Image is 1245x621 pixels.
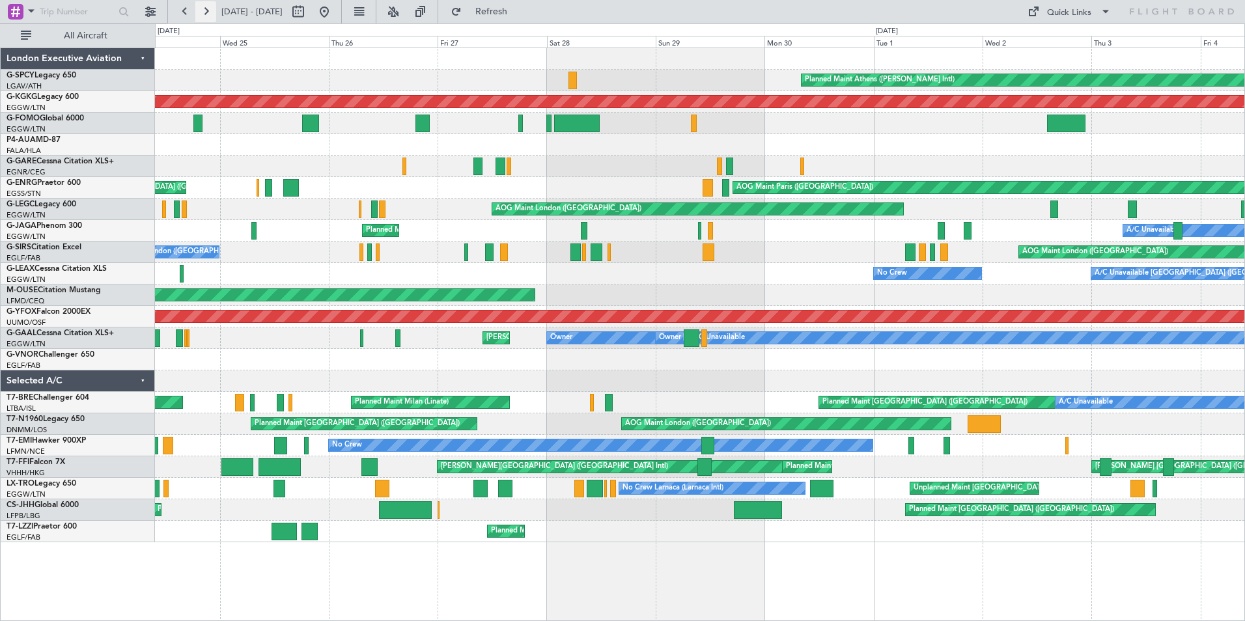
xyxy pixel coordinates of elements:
div: A/C Unavailable [1126,221,1181,240]
a: T7-N1960Legacy 650 [7,415,85,423]
a: EGGW/LTN [7,490,46,499]
a: EGGW/LTN [7,124,46,134]
div: No Crew Larnaca (Larnaca Intl) [622,478,723,498]
a: G-GAALCessna Citation XLS+ [7,329,114,337]
a: T7-EMIHawker 900XP [7,437,86,445]
div: Sun 29 [656,36,764,48]
div: AOG Maint London ([GEOGRAPHIC_DATA]) [625,414,771,434]
div: No Crew London ([GEOGRAPHIC_DATA]) [114,242,252,262]
a: CS-JHHGlobal 6000 [7,501,79,509]
div: Quick Links [1047,7,1091,20]
span: T7-N1960 [7,415,43,423]
div: [PERSON_NAME] ([GEOGRAPHIC_DATA]) [486,328,626,348]
a: EGGW/LTN [7,103,46,113]
div: [DATE] [876,26,898,37]
a: LTBA/ISL [7,404,36,413]
div: Wed 25 [220,36,329,48]
a: EGNR/CEG [7,167,46,177]
span: G-VNOR [7,351,38,359]
a: P4-AUAMD-87 [7,136,61,144]
div: Planned Maint [GEOGRAPHIC_DATA] ([GEOGRAPHIC_DATA]) [491,521,696,541]
div: Thu 26 [329,36,438,48]
div: Planned Maint [GEOGRAPHIC_DATA] ([GEOGRAPHIC_DATA]) [909,500,1114,519]
div: Planned Maint [GEOGRAPHIC_DATA] ([GEOGRAPHIC_DATA]) [255,414,460,434]
div: Fri 27 [438,36,546,48]
a: EGGW/LTN [7,339,46,349]
a: G-LEAXCessna Citation XLS [7,265,107,273]
a: EGLF/FAB [7,253,40,263]
a: VHHH/HKG [7,468,45,478]
span: G-SIRS [7,243,31,251]
div: A/C Unavailable [1059,393,1113,412]
span: G-LEGC [7,200,35,208]
span: T7-LZZI [7,523,33,531]
div: Planned Maint [GEOGRAPHIC_DATA] ([GEOGRAPHIC_DATA]) [786,457,991,476]
div: A/C Unavailable [691,328,745,348]
a: M-OUSECitation Mustang [7,286,101,294]
span: G-YFOX [7,308,36,316]
div: [DATE] [158,26,180,37]
a: FALA/HLA [7,146,41,156]
a: G-GARECessna Citation XLS+ [7,158,114,165]
div: No Crew [332,435,362,455]
div: Planned Maint Milan (Linate) [355,393,449,412]
a: LFMN/NCE [7,447,45,456]
div: AOG Maint Paris ([GEOGRAPHIC_DATA]) [736,178,873,197]
div: Unplanned Maint [GEOGRAPHIC_DATA] ([GEOGRAPHIC_DATA]) [914,478,1128,498]
a: EGLF/FAB [7,532,40,542]
a: EGGW/LTN [7,210,46,220]
a: T7-FFIFalcon 7X [7,458,65,466]
a: EGGW/LTN [7,232,46,241]
a: EGSS/STN [7,189,41,199]
button: Refresh [445,1,523,22]
a: G-KGKGLegacy 600 [7,93,79,101]
span: [DATE] - [DATE] [221,6,283,18]
div: AOG Maint London ([GEOGRAPHIC_DATA]) [1022,242,1168,262]
span: P4-AUA [7,136,36,144]
a: DNMM/LOS [7,425,47,435]
div: No Crew [877,264,907,283]
div: Thu 3 [1091,36,1200,48]
input: Trip Number [40,2,115,21]
div: Planned Maint [GEOGRAPHIC_DATA] ([GEOGRAPHIC_DATA]) [366,221,571,240]
a: T7-BREChallenger 604 [7,394,89,402]
a: G-SIRSCitation Excel [7,243,81,251]
div: Owner [550,328,572,348]
div: Sat 28 [547,36,656,48]
a: LGAV/ATH [7,81,42,91]
div: [PERSON_NAME][GEOGRAPHIC_DATA] ([GEOGRAPHIC_DATA] Intl) [441,457,668,476]
a: LFPB/LBG [7,511,40,521]
a: G-ENRGPraetor 600 [7,179,81,187]
a: G-LEGCLegacy 600 [7,200,76,208]
div: AOG Maint London ([GEOGRAPHIC_DATA]) [496,199,641,219]
div: Owner [GEOGRAPHIC_DATA] ([GEOGRAPHIC_DATA]) [659,328,839,348]
div: Tue 1 [874,36,983,48]
a: EGGW/LTN [7,275,46,284]
div: Tue 24 [111,36,219,48]
span: T7-BRE [7,394,33,402]
a: LX-TROLegacy 650 [7,480,76,488]
span: G-SPCY [7,72,35,79]
span: All Aircraft [34,31,137,40]
a: UUMO/OSF [7,318,46,327]
span: G-ENRG [7,179,37,187]
div: Mon 30 [764,36,873,48]
span: T7-EMI [7,437,32,445]
span: T7-FFI [7,458,29,466]
span: G-GARE [7,158,36,165]
a: LFMD/CEQ [7,296,44,306]
span: G-LEAX [7,265,35,273]
a: T7-LZZIPraetor 600 [7,523,77,531]
a: EGLF/FAB [7,361,40,370]
span: G-FOMO [7,115,40,122]
span: G-GAAL [7,329,36,337]
span: LX-TRO [7,480,35,488]
span: M-OUSE [7,286,38,294]
a: G-JAGAPhenom 300 [7,222,82,230]
button: Quick Links [1021,1,1117,22]
div: Wed 2 [983,36,1091,48]
span: CS-JHH [7,501,35,509]
a: G-SPCYLegacy 650 [7,72,76,79]
a: G-YFOXFalcon 2000EX [7,308,91,316]
a: G-VNORChallenger 650 [7,351,94,359]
